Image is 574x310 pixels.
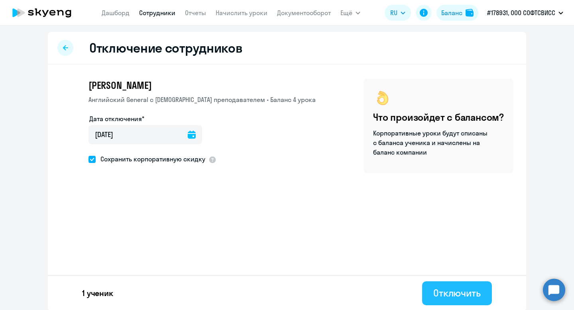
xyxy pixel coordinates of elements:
[483,3,567,22] button: #178931, ООО СОФТСВИСС
[277,9,331,17] a: Документооборот
[88,125,202,144] input: дд.мм.гггг
[373,88,392,108] img: ok
[390,8,397,18] span: RU
[373,111,504,124] h4: Что произойдет с балансом?
[88,95,316,104] p: Английский General с [DEMOGRAPHIC_DATA] преподавателем • Баланс 4 урока
[487,8,555,18] p: #178931, ООО СОФТСВИСС
[89,40,242,56] h2: Отключение сотрудников
[466,9,474,17] img: balance
[340,5,360,21] button: Ещё
[385,5,411,21] button: RU
[139,9,175,17] a: Сотрудники
[185,9,206,17] a: Отчеты
[340,8,352,18] span: Ещё
[373,128,489,157] p: Корпоративные уроки будут списаны с баланса ученика и начислены на баланс компании
[441,8,462,18] div: Баланс
[102,9,130,17] a: Дашборд
[433,286,481,299] div: Отключить
[82,288,113,299] p: 1 ученик
[88,79,151,92] span: [PERSON_NAME]
[216,9,267,17] a: Начислить уроки
[422,281,492,305] button: Отключить
[436,5,478,21] button: Балансbalance
[96,154,205,164] span: Сохранить корпоративную скидку
[89,114,144,124] label: Дата отключения*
